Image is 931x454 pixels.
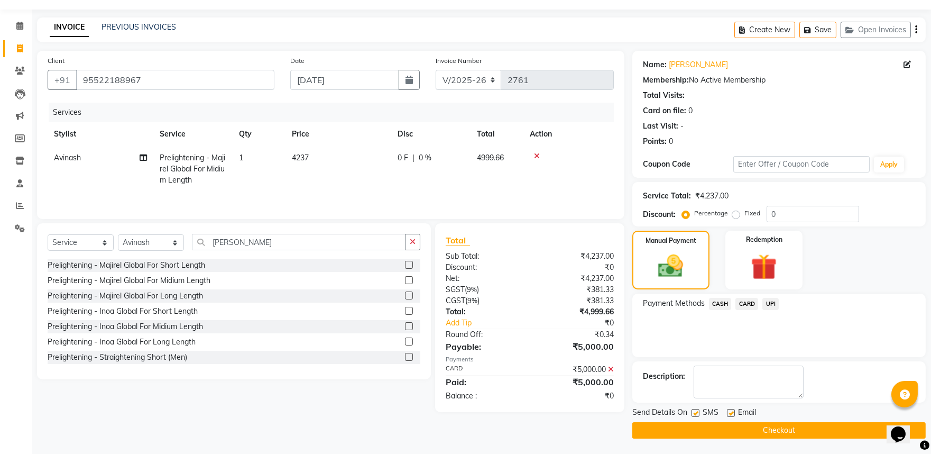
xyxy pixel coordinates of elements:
div: Net: [438,273,530,284]
span: UPI [762,298,779,310]
div: CARD [438,364,530,375]
a: [PERSON_NAME] [669,59,728,70]
div: ₹4,237.00 [530,251,622,262]
span: CGST [446,296,465,305]
span: Total [446,235,470,246]
div: Membership: [643,75,689,86]
div: Prelightening - Straightening Short (Men) [48,352,187,363]
div: Total: [438,306,530,317]
div: Balance : [438,391,530,402]
div: Name: [643,59,667,70]
div: ₹0.34 [530,329,622,340]
th: Service [153,122,233,146]
div: 0 [669,136,673,147]
div: Prelightening - Inoa Global For Midium Length [48,321,203,332]
div: ₹5,000.00 [530,376,622,388]
label: Redemption [746,235,782,244]
span: Send Details On [632,407,687,420]
div: Points: [643,136,667,147]
div: ₹5,000.00 [530,364,622,375]
img: _gift.svg [743,251,785,283]
div: Round Off: [438,329,530,340]
a: INVOICE [50,18,89,37]
div: Coupon Code [643,159,734,170]
div: Prelightening - Majirel Global For Midium Length [48,275,210,286]
button: Save [799,22,836,38]
div: Last Visit: [643,121,678,132]
div: - [680,121,684,132]
div: Payable: [438,340,530,353]
span: CASH [709,298,732,310]
span: 0 % [419,152,431,164]
th: Action [523,122,614,146]
div: ₹4,237.00 [530,273,622,284]
a: PREVIOUS INVOICES [102,22,176,32]
label: Fixed [744,208,760,218]
span: Prelightening - Majirel Global For Midium Length [160,153,225,185]
div: Prelightening - Majirel Global For Short Length [48,260,205,271]
div: ₹0 [530,391,622,402]
th: Disc [391,122,471,146]
span: 9% [467,296,477,305]
div: Total Visits: [643,90,685,101]
div: ₹381.33 [530,295,622,306]
label: Percentage [694,208,728,218]
span: 9% [467,285,477,294]
button: Apply [874,157,904,172]
label: Invoice Number [436,56,482,66]
div: ₹4,237.00 [695,190,729,202]
button: Create New [734,22,795,38]
div: 0 [688,105,693,116]
div: Sub Total: [438,251,530,262]
div: Discount: [438,262,530,273]
input: Enter Offer / Coupon Code [733,156,870,172]
th: Total [471,122,523,146]
div: Prelightening - Inoa Global For Long Length [48,337,196,348]
span: CARD [735,298,758,310]
span: 4999.66 [477,153,504,162]
span: Avinash [54,153,81,162]
div: ₹5,000.00 [530,340,622,353]
span: 0 F [398,152,408,164]
span: Payment Methods [643,298,705,309]
div: Paid: [438,376,530,388]
span: 1 [239,153,243,162]
div: ( ) [438,295,530,306]
img: _cash.svg [650,252,691,280]
div: ₹0 [530,262,622,273]
div: ₹4,999.66 [530,306,622,317]
label: Manual Payment [646,236,696,246]
div: Prelightening - Majirel Global For Long Length [48,290,203,302]
span: SGST [446,285,465,294]
button: Checkout [632,422,926,439]
div: Discount: [643,209,676,220]
input: Search or Scan [192,234,405,250]
div: No Active Membership [643,75,915,86]
iframe: chat widget [887,412,920,443]
button: Open Invoices [841,22,911,38]
th: Price [285,122,391,146]
div: Description: [643,371,685,382]
span: 4237 [292,153,309,162]
span: SMS [703,407,718,420]
button: +91 [48,70,77,90]
th: Qty [233,122,285,146]
th: Stylist [48,122,153,146]
a: Add Tip [438,317,545,329]
input: Search by Name/Mobile/Email/Code [76,70,274,90]
label: Date [290,56,305,66]
span: | [412,152,414,164]
div: Services [49,103,622,122]
span: Email [738,407,756,420]
div: ₹381.33 [530,284,622,295]
div: Card on file: [643,105,686,116]
div: Payments [446,355,613,364]
div: Service Total: [643,190,691,202]
div: ( ) [438,284,530,295]
div: ₹0 [545,317,622,329]
label: Client [48,56,64,66]
div: Prelightening - Inoa Global For Short Length [48,306,198,317]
